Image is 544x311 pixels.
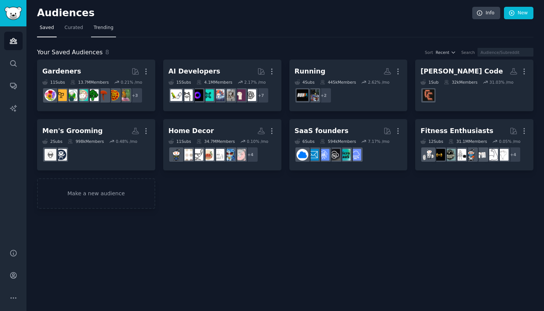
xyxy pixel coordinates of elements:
[213,149,224,161] img: InteriorDesign
[339,149,351,161] img: microsaas
[415,60,533,111] a: [PERSON_NAME] Code1Sub32kMembers31.03% /moClaudeCode
[297,89,308,101] img: beginnerrunning
[119,89,130,101] img: gardening
[37,7,472,19] h2: Audiences
[202,149,214,161] img: interiordecorating
[45,149,56,161] img: mensgrooming
[490,80,514,85] div: 31.03 % /mo
[461,50,475,55] div: Search
[436,50,449,55] span: Recent
[105,49,109,56] span: 8
[420,139,443,144] div: 12 Sub s
[420,67,503,76] div: [PERSON_NAME] Code
[415,119,533,171] a: Fitness Enthusiasts12Subs31.1MMembers0.05% /mo+4Fitnessstrength_trainingloseitHealthGYMGymMotivat...
[420,126,493,136] div: Fitness Enthusiasts
[497,149,508,161] img: Fitness
[168,139,191,144] div: 11 Sub s
[444,149,456,161] img: GymMotivation
[91,22,116,37] a: Trending
[196,80,232,85] div: 4.1M Members
[247,139,268,144] div: 0.10 % /mo
[253,87,269,103] div: + 7
[37,48,103,57] span: Your Saved Audiences
[163,60,281,111] a: AI Developers15Subs4.1MMembers2.17% /mo+7OpenAILocalLLaMAChatGPTCodingAI_AgentsLLMDevsLocalLLMoll...
[37,178,155,209] a: Make a new audience
[425,50,433,55] div: Sort
[454,149,466,161] img: GYM
[295,126,349,136] div: SaaS founders
[423,89,434,101] img: ClaudeCode
[70,80,109,85] div: 13.7M Members
[42,80,65,85] div: 11 Sub s
[478,48,533,57] input: Audience/Subreddit
[328,149,340,161] img: NoCodeSaaS
[108,89,120,101] img: whatsthisplant
[244,89,256,101] img: OpenAI
[433,149,445,161] img: workout
[121,80,142,85] div: 0.21 % /mo
[295,67,326,76] div: Running
[289,60,408,111] a: Running4Subs445kMembers2.62% /mo+2firstmarathonbeginnerrunning
[97,89,109,101] img: mycology
[192,149,203,161] img: malelivingspace
[320,80,356,85] div: 445k Members
[168,126,214,136] div: Home Decor
[448,139,487,144] div: 31.1M Members
[66,89,77,101] img: SavageGarden
[316,87,332,103] div: + 2
[42,67,81,76] div: Gardeners
[307,149,319,161] img: SaaS_Email_Marketing
[163,119,281,171] a: Home Decor11Subs34.7MMembers0.10% /mo+4DesignMyRoommaximalismInteriorDesigninteriordecoratingmale...
[436,50,456,55] button: Recent
[420,80,439,85] div: 1 Sub
[45,89,56,101] img: flowers
[55,89,67,101] img: GardeningUK
[55,149,67,161] img: malegrooming
[65,25,83,31] span: Curated
[127,87,143,103] div: + 3
[202,89,214,101] img: LLMDevs
[181,89,193,101] img: ollama
[68,139,104,144] div: 998k Members
[42,139,62,144] div: 2 Sub s
[444,80,478,85] div: 32k Members
[486,149,498,161] img: strength_training
[423,149,434,161] img: weightroom
[181,149,193,161] img: homedecoratingCJ
[243,147,258,162] div: + 4
[465,149,477,161] img: Health
[289,119,408,171] a: SaaS founders6Subs594kMembers7.17% /moSaaSmicrosaasNoCodeSaaSSaaSSalesSaaS_Email_MarketingB2BSaaS
[87,89,99,101] img: vegetablegardening
[37,119,155,171] a: Men's Grooming2Subs998kMembers0.48% /momalegroomingmensgrooming
[476,149,487,161] img: loseit
[320,139,356,144] div: 594k Members
[234,149,246,161] img: DesignMyRoom
[94,25,113,31] span: Trending
[318,149,329,161] img: SaaSSales
[5,7,22,20] img: GummySearch logo
[368,80,389,85] div: 2.62 % /mo
[499,139,521,144] div: 0.05 % /mo
[349,149,361,161] img: SaaS
[213,89,224,101] img: AI_Agents
[244,80,266,85] div: 2.17 % /mo
[170,89,182,101] img: LangChain
[170,149,182,161] img: DIY
[168,80,191,85] div: 15 Sub s
[40,25,54,31] span: Saved
[42,126,103,136] div: Men's Grooming
[192,89,203,101] img: LocalLLM
[196,139,235,144] div: 34.7M Members
[504,7,533,20] a: New
[223,149,235,161] img: maximalism
[307,89,319,101] img: firstmarathon
[472,7,500,20] a: Info
[223,89,235,101] img: ChatGPTCoding
[234,89,246,101] img: LocalLLaMA
[368,139,389,144] div: 7.17 % /mo
[37,60,155,111] a: Gardeners11Subs13.7MMembers0.21% /mo+3gardeningwhatsthisplantmycologyvegetablegardeningsucculents...
[62,22,86,37] a: Curated
[297,149,308,161] img: B2BSaaS
[295,80,315,85] div: 4 Sub s
[76,89,88,101] img: succulents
